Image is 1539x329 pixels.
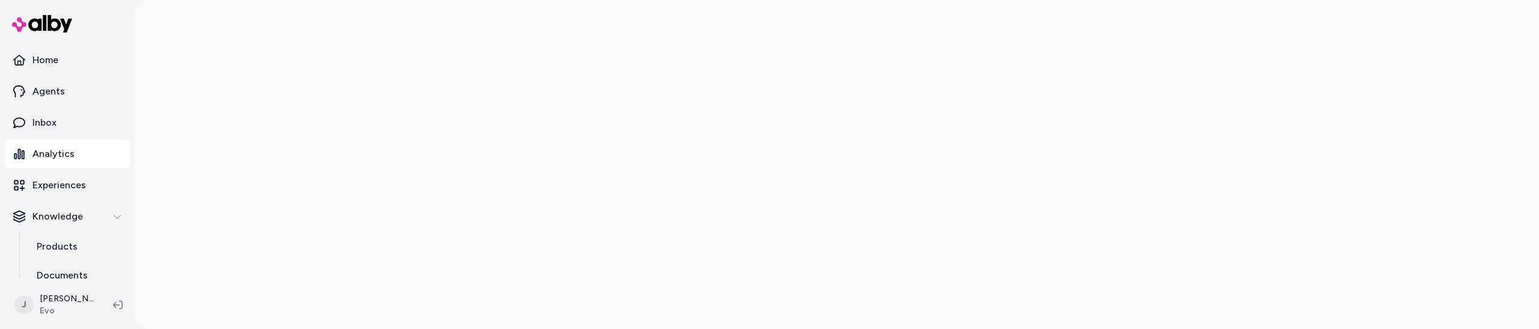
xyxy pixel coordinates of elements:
[12,15,72,32] img: alby Logo
[25,232,130,261] a: Products
[5,140,130,168] a: Analytics
[5,46,130,75] a: Home
[32,115,57,130] p: Inbox
[5,77,130,106] a: Agents
[40,305,94,317] span: Evo
[5,171,130,200] a: Experiences
[32,147,75,161] p: Analytics
[37,239,78,254] p: Products
[32,53,58,67] p: Home
[5,108,130,137] a: Inbox
[32,209,83,224] p: Knowledge
[32,84,65,99] p: Agents
[40,293,94,305] p: [PERSON_NAME]
[37,268,88,283] p: Documents
[5,202,130,231] button: Knowledge
[7,286,103,324] button: J[PERSON_NAME]Evo
[32,178,86,192] p: Experiences
[25,261,130,290] a: Documents
[14,295,34,315] span: J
